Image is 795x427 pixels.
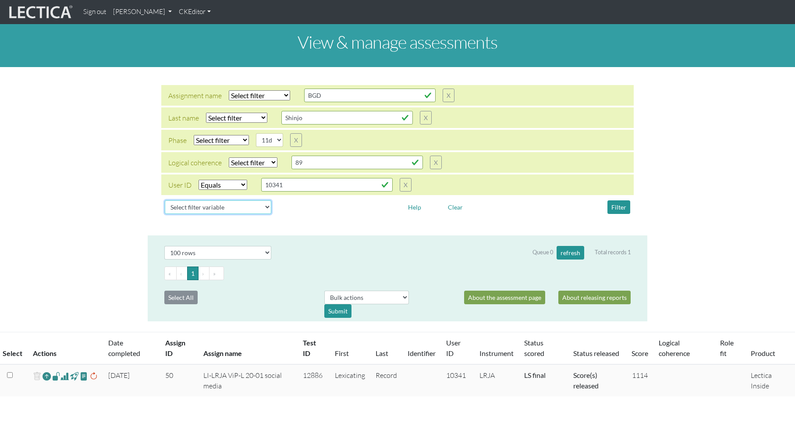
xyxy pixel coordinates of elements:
[557,246,584,260] button: refresh
[474,364,519,396] td: LRJA
[70,371,78,381] span: view
[632,349,648,357] a: Score
[524,338,544,357] a: Status scored
[444,200,467,214] button: Clear
[187,267,199,280] button: Go to page 1
[60,371,69,381] span: Analyst score
[80,371,88,381] span: view
[370,364,402,396] td: Record
[198,364,298,396] td: LI-LRJA ViP-L 20-01 social media
[376,349,388,357] a: Last
[89,371,98,381] span: rescore
[558,291,631,304] a: About releasing reports
[607,200,630,214] button: Filter
[43,370,51,383] a: Reopen
[103,364,160,396] td: [DATE]
[175,4,214,21] a: CKEditor
[28,332,103,365] th: Actions
[479,349,514,357] a: Instrument
[400,178,412,192] button: X
[573,349,619,357] a: Status released
[198,332,298,365] th: Assign name
[446,338,461,357] a: User ID
[168,157,222,168] div: Logical coherence
[7,4,73,21] img: lecticalive
[573,371,599,390] a: Basic released = basic report without a score has been released, Score(s) released = for Lectica ...
[164,291,198,304] button: Select All
[164,267,631,280] ul: Pagination
[532,246,631,260] div: Queue 0 Total records 1
[745,364,795,396] td: Lectica Inside
[408,349,436,357] a: Identifier
[430,156,442,169] button: X
[168,180,192,190] div: User ID
[751,349,775,357] a: Product
[298,364,330,396] td: 12886
[168,135,187,146] div: Phase
[404,200,425,214] button: Help
[168,113,199,123] div: Last name
[632,371,648,380] span: 1114
[110,4,175,21] a: [PERSON_NAME]
[404,202,425,210] a: Help
[160,364,199,396] td: 50
[420,111,432,125] button: X
[290,133,302,147] button: X
[441,364,474,396] td: 10341
[659,338,690,357] a: Logical coherence
[335,349,349,357] a: First
[160,332,199,365] th: Assign ID
[464,291,545,304] a: About the assessment page
[524,371,546,379] a: Completed = assessment has been completed; CS scored = assessment has been CLAS scored; LS scored...
[443,89,454,102] button: X
[168,90,222,101] div: Assignment name
[80,4,110,21] a: Sign out
[330,364,370,396] td: Lexicating
[108,338,140,357] a: Date completed
[33,370,41,383] span: delete
[720,338,734,357] a: Role fit
[52,371,60,381] span: view
[298,332,330,365] th: Test ID
[324,304,351,318] div: Submit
